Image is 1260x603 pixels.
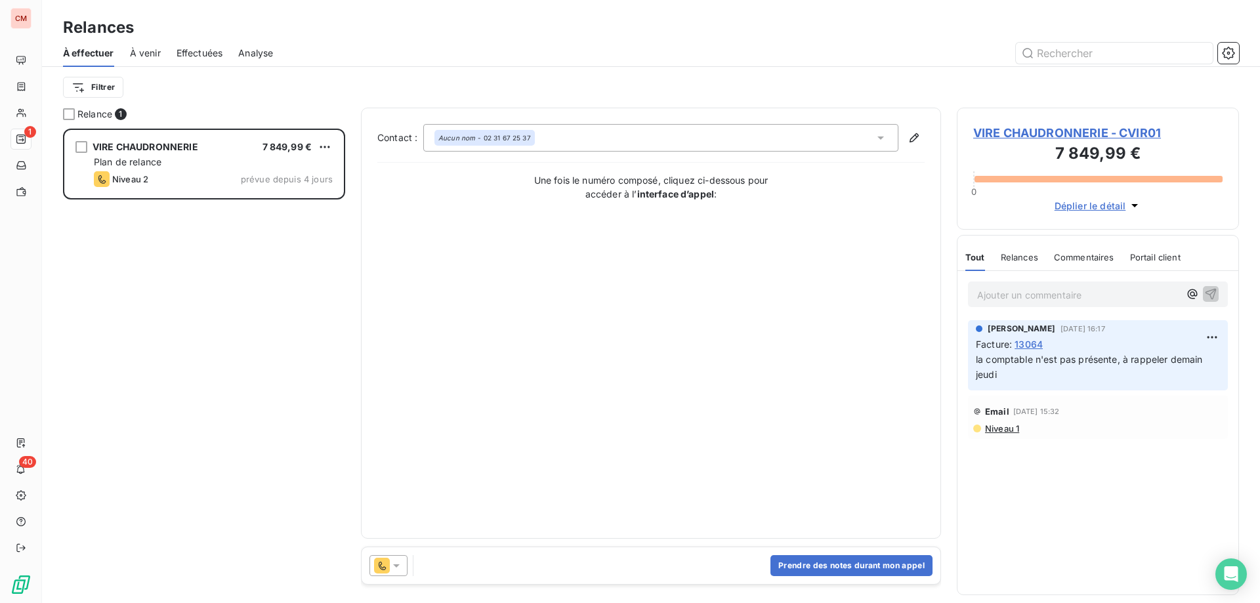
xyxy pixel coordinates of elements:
[976,354,1206,380] span: la comptable n'est pas présente, à rappeler demain jeudi
[10,574,31,595] img: Logo LeanPay
[973,124,1223,142] span: VIRE CHAUDRONNERIE - CVIR01
[438,133,531,142] div: - 02 31 67 25 37
[965,252,985,262] span: Tout
[63,16,134,39] h3: Relances
[988,323,1055,335] span: [PERSON_NAME]
[1130,252,1181,262] span: Portail client
[93,141,198,152] span: VIRE CHAUDRONNERIE
[438,133,475,142] em: Aucun nom
[1060,325,1105,333] span: [DATE] 16:17
[63,47,114,60] span: À effectuer
[94,156,161,167] span: Plan de relance
[1215,558,1247,590] div: Open Intercom Messenger
[1015,337,1043,351] span: 13064
[112,174,148,184] span: Niveau 2
[377,131,423,144] label: Contact :
[262,141,312,152] span: 7 849,99 €
[984,423,1019,434] span: Niveau 1
[24,126,36,138] span: 1
[77,108,112,121] span: Relance
[63,77,123,98] button: Filtrer
[1001,252,1038,262] span: Relances
[520,173,782,201] p: Une fois le numéro composé, cliquez ci-dessous pour accéder à l’ :
[637,188,715,199] strong: interface d’appel
[241,174,333,184] span: prévue depuis 4 jours
[177,47,223,60] span: Effectuées
[770,555,933,576] button: Prendre des notes durant mon appel
[238,47,273,60] span: Analyse
[976,337,1012,351] span: Facture :
[1054,252,1114,262] span: Commentaires
[971,186,976,197] span: 0
[10,8,31,29] div: CM
[63,129,345,603] div: grid
[1016,43,1213,64] input: Rechercher
[115,108,127,120] span: 1
[1013,407,1060,415] span: [DATE] 15:32
[973,142,1223,168] h3: 7 849,99 €
[1055,199,1126,213] span: Déplier le détail
[130,47,161,60] span: À venir
[1051,198,1146,213] button: Déplier le détail
[19,456,36,468] span: 40
[985,406,1009,417] span: Email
